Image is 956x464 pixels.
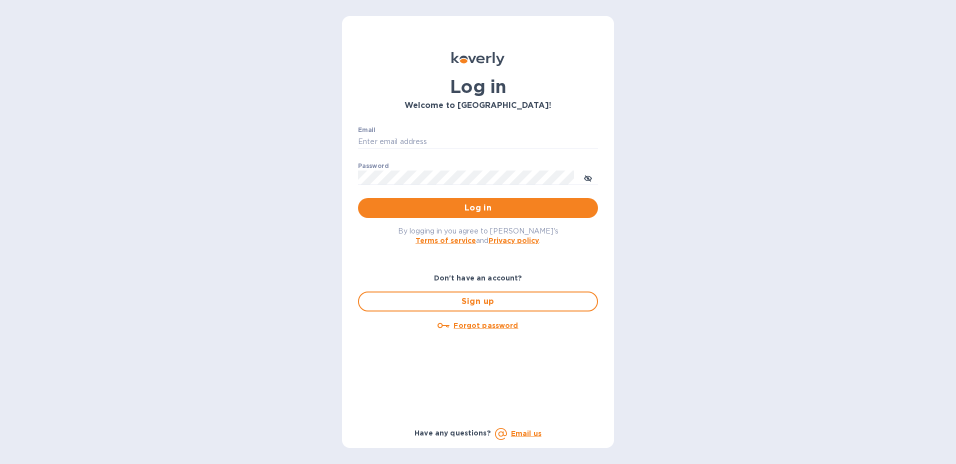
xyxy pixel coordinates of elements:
[415,236,476,244] a: Terms of service
[488,236,539,244] a: Privacy policy
[366,202,590,214] span: Log in
[434,274,522,282] b: Don't have an account?
[358,76,598,97] h1: Log in
[578,167,598,187] button: toggle password visibility
[358,134,598,149] input: Enter email address
[358,198,598,218] button: Log in
[453,321,518,329] u: Forgot password
[358,291,598,311] button: Sign up
[358,163,388,169] label: Password
[398,227,558,244] span: By logging in you agree to [PERSON_NAME]'s and .
[414,429,491,437] b: Have any questions?
[367,295,589,307] span: Sign up
[511,429,541,437] a: Email us
[358,127,375,133] label: Email
[451,52,504,66] img: Koverly
[358,101,598,110] h3: Welcome to [GEOGRAPHIC_DATA]!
